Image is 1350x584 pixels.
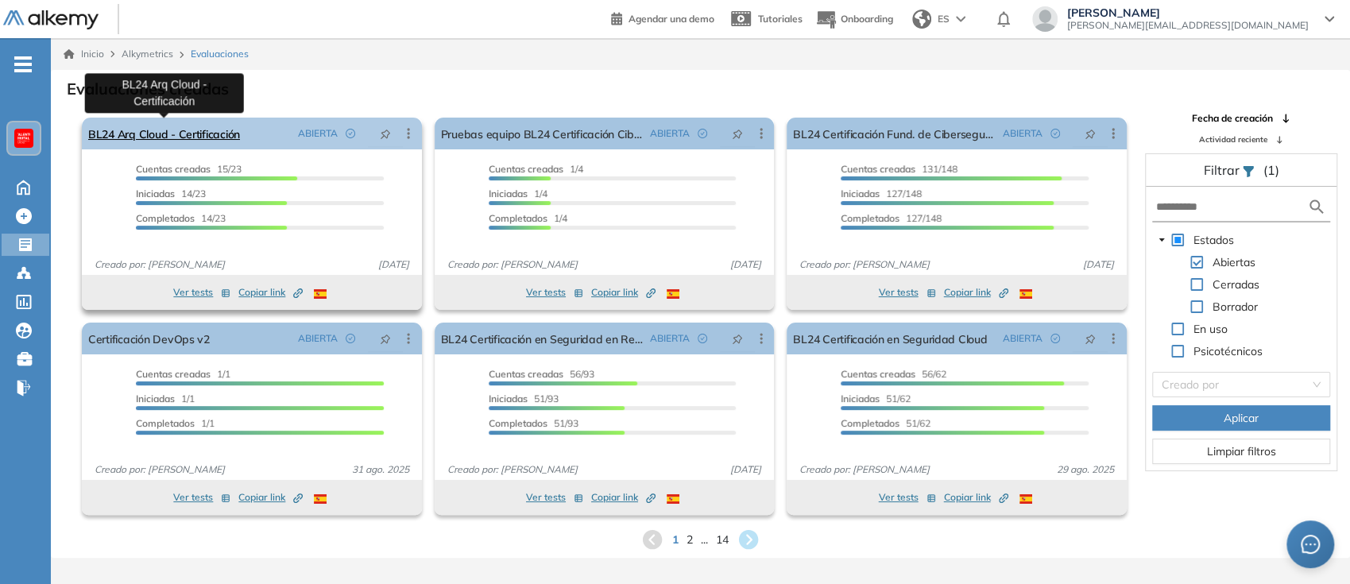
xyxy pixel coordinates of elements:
img: Logo [3,10,99,30]
span: 1/4 [489,212,567,224]
span: Limpiar filtros [1206,443,1275,460]
span: [DATE] [372,257,416,272]
img: ESP [314,494,327,504]
a: BL24 Certificación Fund. de Ciberseguridad [793,118,996,149]
span: Iniciadas [841,393,880,404]
button: pushpin [1073,326,1108,351]
a: BL24 Certificación en Seguridad en Redes [441,323,644,354]
img: ESP [667,289,679,299]
button: pushpin [1073,121,1108,146]
span: 56/93 [489,368,594,380]
span: message [1301,535,1320,554]
img: search icon [1307,197,1326,217]
span: Estados [1190,230,1237,249]
span: caret-down [1158,236,1166,244]
span: 14/23 [136,212,226,224]
span: Creado por: [PERSON_NAME] [793,257,936,272]
span: 1 [672,532,679,548]
span: En uso [1190,319,1231,338]
span: 127/148 [841,188,922,199]
span: Iniciadas [489,188,528,199]
span: Copiar link [944,490,1008,505]
span: 1/1 [136,368,230,380]
span: ABIERTA [298,126,338,141]
span: Abiertas [1209,253,1259,272]
span: 2 [687,532,693,548]
button: Copiar link [238,283,303,302]
span: check-circle [346,129,355,138]
button: Ver tests [879,488,936,507]
span: ABIERTA [1003,331,1042,346]
span: Evaluaciones [191,47,249,61]
span: 1/4 [489,188,547,199]
button: Limpiar filtros [1152,439,1330,464]
button: Copiar link [591,488,656,507]
span: 56/62 [841,368,946,380]
span: Cerradas [1209,275,1263,294]
span: Completados [136,212,195,224]
span: ABIERTA [650,126,690,141]
span: Cuentas creadas [489,163,563,175]
span: 127/148 [841,212,942,224]
span: check-circle [1050,129,1060,138]
h3: Evaluaciones creadas [67,79,229,99]
span: 51/62 [841,417,930,429]
img: world [912,10,931,29]
a: Inicio [64,47,104,61]
button: pushpin [368,121,403,146]
span: ABIERTA [650,331,690,346]
span: check-circle [346,334,355,343]
span: Fecha de creación [1192,111,1273,126]
span: Cerradas [1213,277,1259,292]
span: Aplicar [1224,409,1259,427]
img: ESP [314,289,327,299]
span: ABIERTA [298,331,338,346]
span: check-circle [698,129,707,138]
span: Completados [136,417,195,429]
span: 51/93 [489,393,559,404]
span: check-circle [1050,334,1060,343]
button: Ver tests [526,283,583,302]
button: Ver tests [526,488,583,507]
a: BL24 Certificación en Seguridad Cloud [793,323,987,354]
div: BL24 Arq Cloud - Certificación [85,73,244,113]
span: Creado por: [PERSON_NAME] [88,462,231,477]
span: Cuentas creadas [489,368,563,380]
button: Aplicar [1152,405,1330,431]
span: (1) [1263,161,1278,180]
button: pushpin [720,121,755,146]
button: Ver tests [173,488,230,507]
span: Copiar link [591,285,656,300]
span: [DATE] [1077,257,1120,272]
span: 131/148 [841,163,957,175]
img: ESP [1019,289,1032,299]
button: Copiar link [591,283,656,302]
span: check-circle [698,334,707,343]
span: 1/1 [136,417,215,429]
span: Borrador [1213,300,1258,314]
span: Iniciadas [841,188,880,199]
span: Cuentas creadas [136,368,211,380]
span: pushpin [1085,332,1096,345]
span: Cuentas creadas [136,163,211,175]
button: Copiar link [944,488,1008,507]
span: Filtrar [1203,162,1242,178]
span: Completados [489,212,547,224]
span: Tutoriales [758,13,803,25]
span: pushpin [1085,127,1096,140]
span: pushpin [732,332,743,345]
span: Completados [841,212,899,224]
span: [PERSON_NAME] [1067,6,1309,19]
span: En uso [1193,322,1228,336]
span: Actividad reciente [1199,133,1267,145]
a: BL24 Arq Cloud - Certificación [88,118,240,149]
span: 14 [716,532,729,548]
span: 51/93 [489,417,578,429]
span: Copiar link [238,490,303,505]
span: Copiar link [944,285,1008,300]
img: https://assets.alkemy.org/workspaces/620/d203e0be-08f6-444b-9eae-a92d815a506f.png [17,132,30,145]
span: [PERSON_NAME][EMAIL_ADDRESS][DOMAIN_NAME] [1067,19,1309,32]
span: ABIERTA [1003,126,1042,141]
span: 29 ago. 2025 [1050,462,1120,477]
a: Pruebas equipo BL24 Certificación Ciberseguridad [441,118,644,149]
